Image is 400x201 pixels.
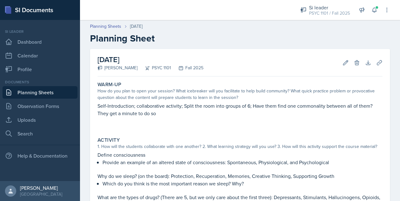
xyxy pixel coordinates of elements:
p: Why do we sleep? (on the board): Protection, Recuperation, Memories, Creative Thinking, Supportin... [97,172,382,180]
div: [GEOGRAPHIC_DATA] [20,191,62,197]
div: [DATE] [130,23,142,30]
h2: Planning Sheet [90,33,390,44]
a: Calendar [2,49,77,62]
div: [PERSON_NAME] [97,65,137,71]
a: Search [2,127,77,140]
label: Warm-Up [97,81,122,88]
label: Activity [97,137,120,143]
p: Which do you think is the most important reason we sleep? Why? [102,180,382,187]
div: 1. How will the students collaborate with one another? 2. What learning strategy will you use? 3.... [97,143,382,150]
p: Define consciousness [97,151,382,159]
div: Si leader [2,29,77,34]
a: Profile [2,63,77,76]
div: Fall 2025 [171,65,203,71]
div: [PERSON_NAME] [20,185,62,191]
div: Help & Documentation [2,150,77,162]
div: How do you plan to open your session? What icebreaker will you facilitate to help build community... [97,88,382,101]
p: Provide an example of an altered state of consciousness: Spontaneous, Physiological, and Psycholo... [102,159,382,166]
a: Dashboard [2,36,77,48]
a: Planning Sheets [2,86,77,99]
a: Observation Forms [2,100,77,112]
p: Self-Introduction; collaborative activity; Split the room into groups of 6; Have them find one co... [97,102,382,117]
div: Documents [2,79,77,85]
div: PSYC 1101 [137,65,171,71]
a: Planning Sheets [90,23,121,30]
div: PSYC 1101 / Fall 2025 [309,10,350,17]
div: Si leader [309,4,350,11]
h2: [DATE] [97,54,203,65]
a: Uploads [2,114,77,126]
